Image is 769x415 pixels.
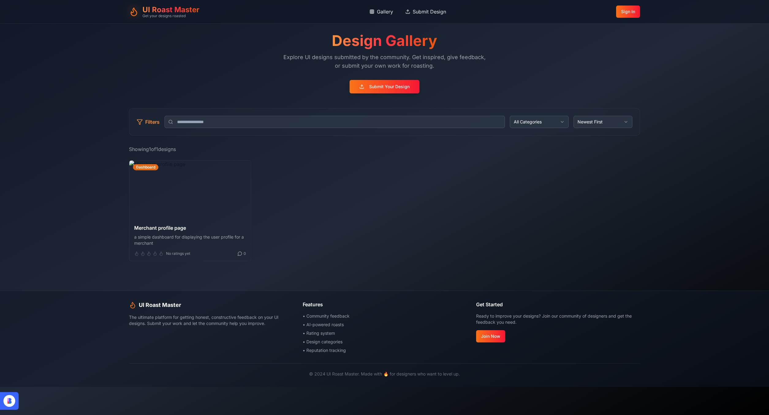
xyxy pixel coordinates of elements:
a: Submit Your Design [350,84,419,90]
a: Join Now [476,333,505,339]
a: UI Roast MasterGet your designs roasted [129,5,199,18]
li: • Reputation tracking [303,347,467,353]
h3: Features [303,301,467,308]
button: Submit Your Design [350,80,419,93]
p: Explore UI designs submitted by the community. Get inspired, give feedback, or submit your own wo... [282,53,487,70]
h1: UI Roast Master [142,5,199,15]
li: • Rating system [303,330,467,336]
h3: Get Started [476,301,640,308]
button: Sign In [616,6,640,18]
p: Get your designs roasted [142,13,199,18]
span: No ratings yet [166,251,190,256]
li: • AI-powered roasts [303,322,467,328]
a: Merchant profile pageDashboardMerchant profile pagea simple dashboard for displaying the user pro... [129,160,251,261]
p: a simple dashboard for displaying the user profile for a merchant [134,234,246,246]
span: Design Gallery [332,32,437,50]
p: Showing 1 of 1 designs [129,145,640,153]
span: UI Roast Master [139,301,181,309]
span: Submit Design [413,8,446,15]
div: Dashboard [133,164,158,170]
p: © 2024 UI Roast Master. Made with 🔥 for designers who want to level up. [129,371,640,377]
p: The ultimate platform for getting honest, constructive feedback on your UI designs. Submit your w... [129,314,293,326]
p: Ready to improve your designs? Join our community of designers and get the feedback you need. [476,313,640,325]
h3: Merchant profile page [134,224,246,232]
span: Filters [145,118,160,126]
span: 0 [244,251,246,256]
span: Gallery [377,8,393,15]
a: Gallery [365,6,398,18]
a: Submit Design [400,6,451,18]
button: Join Now [476,330,505,342]
li: • Community feedback [303,313,467,319]
li: • Design categories [303,339,467,345]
